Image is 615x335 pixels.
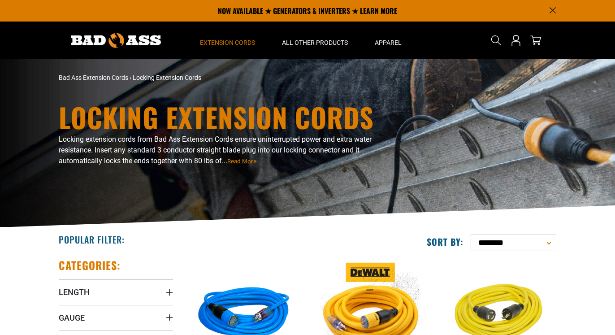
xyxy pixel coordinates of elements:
[489,33,503,48] summary: Search
[59,104,386,131] h1: Locking Extension Cords
[130,74,131,81] span: ›
[59,287,90,297] span: Length
[375,39,402,47] span: Apparel
[133,74,201,81] span: Locking Extension Cords
[282,39,348,47] span: All Other Products
[269,22,361,59] summary: All Other Products
[59,279,173,305] summary: Length
[59,74,128,81] a: Bad Ass Extension Cords
[59,135,372,165] span: Locking extension cords from Bad Ass Extension Cords ensure uninterrupted power and extra water r...
[227,158,256,165] span: Read More
[59,234,125,245] h2: Popular Filter:
[59,258,121,272] h2: Categories:
[200,39,255,47] span: Extension Cords
[427,236,463,248] label: Sort by:
[59,313,85,323] span: Gauge
[59,305,173,330] summary: Gauge
[71,33,161,48] img: Bad Ass Extension Cords
[361,22,415,59] summary: Apparel
[59,73,386,83] nav: breadcrumbs
[186,22,269,59] summary: Extension Cords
